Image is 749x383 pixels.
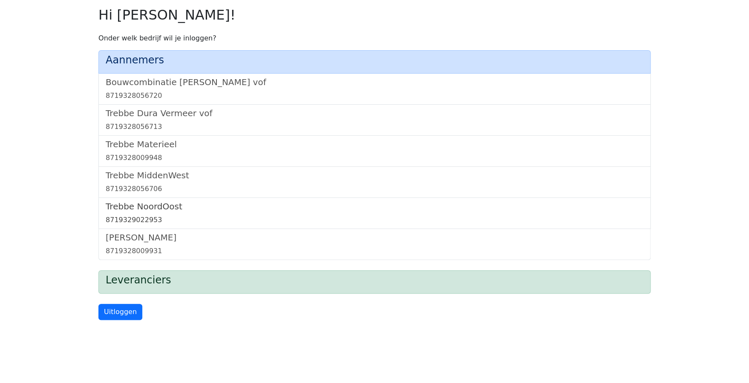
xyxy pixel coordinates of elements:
[106,201,643,225] a: Trebbe NoordOost8719329022953
[106,139,643,149] h5: Trebbe Materieel
[106,246,643,256] div: 8719328009931
[106,77,643,101] a: Bouwcombinatie [PERSON_NAME] vof8719328056720
[106,274,643,286] h4: Leveranciers
[106,184,643,194] div: 8719328056706
[106,232,643,243] h5: [PERSON_NAME]
[106,108,643,132] a: Trebbe Dura Vermeer vof8719328056713
[106,139,643,163] a: Trebbe Materieel8719328009948
[106,215,643,225] div: 8719329022953
[106,77,643,87] h5: Bouwcombinatie [PERSON_NAME] vof
[106,232,643,256] a: [PERSON_NAME]8719328009931
[106,153,643,163] div: 8719328009948
[98,304,142,320] a: Uitloggen
[106,108,643,118] h5: Trebbe Dura Vermeer vof
[106,170,643,194] a: Trebbe MiddenWest8719328056706
[106,54,643,66] h4: Aannemers
[106,170,643,180] h5: Trebbe MiddenWest
[106,91,643,101] div: 8719328056720
[98,7,651,23] h2: Hi [PERSON_NAME]!
[106,201,643,212] h5: Trebbe NoordOost
[98,33,651,43] p: Onder welk bedrijf wil je inloggen?
[106,122,643,132] div: 8719328056713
